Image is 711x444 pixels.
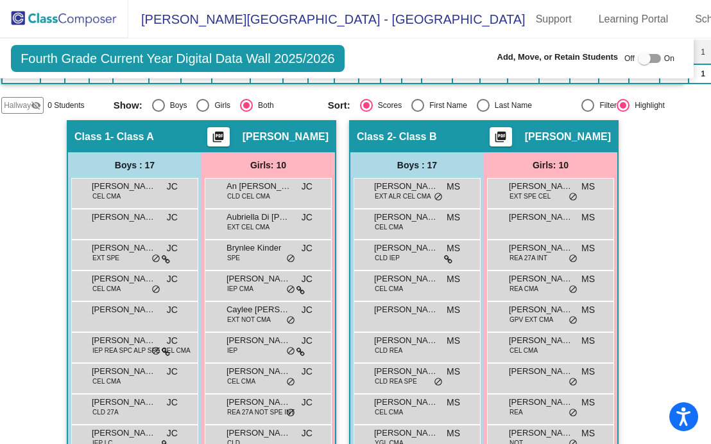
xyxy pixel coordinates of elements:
span: [PERSON_NAME][GEOGRAPHIC_DATA] - [GEOGRAPHIC_DATA] [128,9,526,30]
span: JC [302,180,313,193]
span: [PERSON_NAME] [509,334,573,347]
span: do_not_disturb_alt [286,346,295,357]
span: Class 2 [357,130,393,143]
span: JC [302,303,313,317]
span: REA 27A INT [510,253,547,263]
span: JC [302,211,313,224]
span: MS [581,211,595,224]
span: do_not_disturb_alt [434,192,443,202]
span: CEL CMA [227,377,255,386]
span: IEP CMA [227,284,253,294]
span: JC [167,396,178,409]
span: EXT CEL CMA [227,222,270,232]
div: Boys : 17 [350,152,484,178]
span: CLD IEP [375,253,400,263]
span: do_not_disturb_alt [286,285,295,295]
div: First Name [424,100,467,111]
span: Add, Move, or Retain Students [497,51,619,64]
mat-radio-group: Select an option [328,99,533,112]
span: JC [167,303,178,317]
span: [PERSON_NAME] [92,211,156,224]
span: MS [447,242,460,255]
span: MS [447,303,460,317]
span: EXT SPE [92,253,119,263]
span: [PERSON_NAME] [227,427,291,440]
span: MS [447,211,460,224]
span: [PERSON_NAME] [227,365,291,378]
span: IEP [227,346,237,355]
span: Off [624,53,635,64]
span: MS [581,365,595,378]
span: do_not_disturb_alt [569,377,578,387]
span: MS [447,396,460,409]
span: [PERSON_NAME] [509,396,573,409]
span: CEL CMA [375,222,403,232]
span: [PERSON_NAME] [509,242,573,254]
div: Both [253,100,274,111]
div: Scores [373,100,402,111]
span: do_not_disturb_alt [151,254,160,264]
span: JC [167,211,178,224]
span: JC [167,365,178,378]
span: do_not_disturb_alt [151,346,160,357]
span: Brynlee Kinder [227,242,291,254]
span: do_not_disturb_alt [569,285,578,295]
span: [PERSON_NAME] [374,272,438,285]
mat-icon: visibility_off [31,100,41,111]
span: MS [581,242,595,255]
span: do_not_disturb_alt [151,285,160,295]
span: 0 Students [47,100,84,111]
span: do_not_disturb_alt [286,254,295,264]
span: JC [302,242,313,255]
div: Filter [594,100,617,111]
span: MS [581,303,595,317]
span: An [PERSON_NAME] [227,180,291,193]
span: Hallway [4,100,31,111]
span: do_not_disturb_alt [569,254,578,264]
span: [PERSON_NAME] [92,334,156,347]
span: [PERSON_NAME] [243,130,329,143]
span: CLD 27A [92,407,119,417]
span: [PERSON_NAME] [509,303,573,316]
span: [PERSON_NAME] [374,303,438,316]
span: JC [302,427,313,440]
span: [PERSON_NAME] [92,396,156,409]
span: do_not_disturb_alt [286,377,295,387]
a: Support [526,9,582,30]
span: MS [581,427,595,440]
span: [PERSON_NAME] [374,334,438,347]
span: MS [581,334,595,348]
div: Highlight [630,100,665,111]
span: REA 27A NOT SPE INT [227,407,295,417]
span: do_not_disturb_alt [569,192,578,202]
div: Girls: 10 [201,152,335,178]
span: CEL CMA [92,377,121,386]
div: Boys [165,100,187,111]
mat-radio-group: Select an option [114,99,318,112]
span: [PERSON_NAME] [509,211,573,224]
span: [PERSON_NAME] [PERSON_NAME] [92,272,156,285]
span: [PERSON_NAME] [374,242,438,254]
span: do_not_disturb_alt [569,408,578,418]
span: [PERSON_NAME] [509,272,573,285]
span: CEL CMA [92,191,121,201]
span: IEP REA SPC ALP SPE CEL CMA [92,346,191,355]
span: REA [510,407,523,417]
span: - Class B [393,130,436,143]
span: [PERSON_NAME] [374,180,438,193]
span: GPV EXT CMA [510,315,553,324]
span: do_not_disturb_alt [286,315,295,326]
span: [PERSON_NAME] [374,211,438,224]
span: Class 1 [74,130,110,143]
span: do_not_disturb_alt [286,408,295,418]
span: [PERSON_NAME] [92,180,156,193]
span: EXT SPE CEL [510,191,551,201]
span: On [664,53,674,64]
span: CEL CMA [375,407,403,417]
span: Show: [114,100,142,111]
button: Print Students Details [490,127,512,147]
span: [PERSON_NAME] [509,427,573,440]
span: REA CMA [510,284,538,294]
mat-icon: picture_as_pdf [493,130,508,148]
span: JC [167,272,178,286]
